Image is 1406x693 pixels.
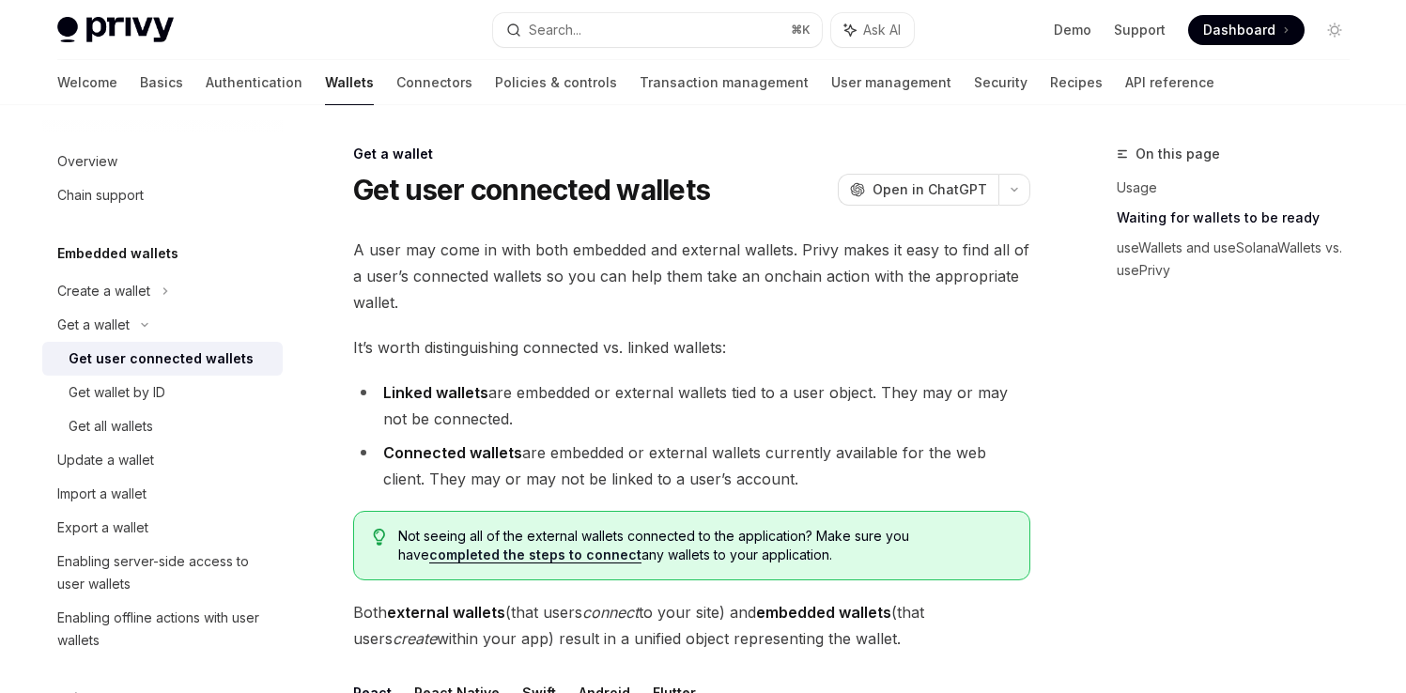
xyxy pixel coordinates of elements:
a: Recipes [1050,60,1103,105]
div: Enabling offline actions with user wallets [57,607,271,652]
button: Open in ChatGPT [838,174,998,206]
a: completed the steps to connect [429,547,641,563]
span: Both (that users to your site) and (that users within your app) result in a unified object repres... [353,599,1030,652]
div: Get a wallet [353,145,1030,163]
a: Update a wallet [42,443,283,477]
a: Usage [1117,173,1365,203]
div: Get a wallet [57,314,130,336]
li: are embedded or external wallets currently available for the web client. They may or may not be l... [353,439,1030,492]
a: Enabling offline actions with user wallets [42,601,283,657]
a: Security [974,60,1027,105]
span: ⌘ K [791,23,811,38]
a: API reference [1125,60,1214,105]
a: User management [831,60,951,105]
a: Get user connected wallets [42,342,283,376]
a: Import a wallet [42,477,283,511]
div: Update a wallet [57,449,154,471]
a: Waiting for wallets to be ready [1117,203,1365,233]
em: connect [582,603,639,622]
a: Overview [42,145,283,178]
div: Chain support [57,184,144,207]
div: Get user connected wallets [69,347,254,370]
span: Dashboard [1203,21,1275,39]
span: On this page [1136,143,1220,165]
div: Create a wallet [57,280,150,302]
div: Import a wallet [57,483,147,505]
a: Basics [140,60,183,105]
span: It’s worth distinguishing connected vs. linked wallets: [353,334,1030,361]
div: Export a wallet [57,516,148,539]
a: Dashboard [1188,15,1305,45]
a: Welcome [57,60,117,105]
h1: Get user connected wallets [353,173,711,207]
a: Enabling server-side access to user wallets [42,545,283,601]
a: Get wallet by ID [42,376,283,409]
strong: embedded wallets [756,603,891,622]
img: light logo [57,17,174,43]
strong: external wallets [387,603,505,622]
span: Ask AI [863,21,901,39]
div: Get all wallets [69,415,153,438]
a: Authentication [206,60,302,105]
strong: Linked wallets [383,383,488,402]
a: Transaction management [640,60,809,105]
li: are embedded or external wallets tied to a user object. They may or may not be connected. [353,379,1030,432]
div: Search... [529,19,581,41]
h5: Embedded wallets [57,242,178,265]
a: useWallets and useSolanaWallets vs. usePrivy [1117,233,1365,285]
em: create [393,629,437,648]
span: Not seeing all of the external wallets connected to the application? Make sure you have any walle... [398,527,1010,564]
strong: Connected wallets [383,443,522,462]
div: Enabling server-side access to user wallets [57,550,271,595]
a: Wallets [325,60,374,105]
span: A user may come in with both embedded and external wallets. Privy makes it easy to find all of a ... [353,237,1030,316]
a: Connectors [396,60,472,105]
a: Support [1114,21,1166,39]
button: Toggle dark mode [1320,15,1350,45]
a: Demo [1054,21,1091,39]
svg: Tip [373,529,386,546]
div: Overview [57,150,117,173]
button: Search...⌘K [493,13,822,47]
a: Chain support [42,178,283,212]
button: Ask AI [831,13,914,47]
div: Get wallet by ID [69,381,165,404]
span: Open in ChatGPT [873,180,987,199]
a: Export a wallet [42,511,283,545]
a: Get all wallets [42,409,283,443]
a: Policies & controls [495,60,617,105]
